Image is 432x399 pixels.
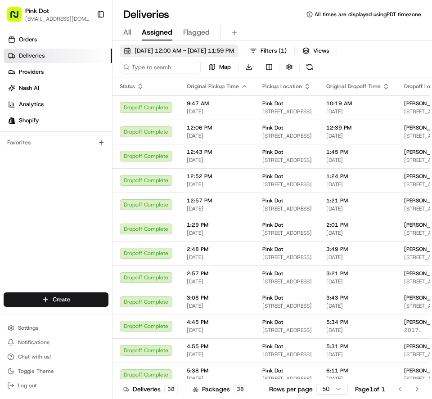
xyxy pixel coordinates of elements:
input: Clear [23,58,148,67]
span: Toggle Theme [18,368,54,375]
span: [STREET_ADDRESS] [262,278,312,285]
img: Wisdom Oko [9,131,23,148]
a: 📗Knowledge Base [5,197,72,214]
span: [DATE] [326,254,390,261]
span: 3:08 PM [187,294,248,301]
span: [STREET_ADDRESS] [262,132,312,139]
img: 1736555255976-a54dd68f-1ca7-489b-9aae-adbdc363a1c4 [18,140,25,147]
span: Nash AI [19,84,39,92]
span: [DATE] [187,351,248,358]
img: Nash [9,9,27,27]
span: 1:21 PM [326,197,390,204]
span: 12:57 PM [187,197,248,204]
span: Pink Dot [262,221,283,229]
span: Settings [18,324,38,332]
button: [EMAIL_ADDRESS][DOMAIN_NAME] [25,15,90,22]
span: All times are displayed using PDT timezone [315,11,421,18]
span: [DATE] [103,139,121,147]
span: [STREET_ADDRESS] [262,302,312,309]
span: [DATE] [326,278,390,285]
button: Views [298,45,333,57]
span: [DATE] [103,164,121,171]
span: Deliveries [19,52,45,60]
img: 9188753566659_6852d8bf1fb38e338040_72.png [19,86,35,102]
span: 5:38 PM [187,367,248,374]
span: [DATE] [326,229,390,237]
button: Pink Dot[EMAIL_ADDRESS][DOMAIN_NAME] [4,4,93,25]
span: [DATE] [187,229,248,237]
span: [STREET_ADDRESS] [262,108,312,115]
span: Pink Dot [262,173,283,180]
div: Past conversations [9,117,60,124]
span: [DATE] [187,181,248,188]
span: [DATE] [326,302,390,309]
button: Chat with us! [4,350,108,363]
span: 2:01 PM [326,221,390,229]
span: Log out [18,382,36,389]
div: 38 [164,385,178,393]
span: Pink Dot [262,124,283,131]
span: Wisdom [PERSON_NAME] [28,139,96,147]
span: [STREET_ADDRESS] [262,254,312,261]
img: 1736555255976-a54dd68f-1ca7-489b-9aae-adbdc363a1c4 [9,86,25,102]
span: Pink Dot [262,100,283,107]
div: 📗 [9,202,16,209]
span: Pink Dot [262,246,283,253]
span: 6:11 PM [326,367,390,374]
div: Favorites [4,135,108,150]
span: Chat with us! [18,353,51,360]
button: Filters(1) [246,45,291,57]
span: 10:19 AM [326,100,390,107]
span: Pink Dot [262,294,283,301]
img: Shopify logo [8,117,15,124]
button: [DATE] 12:00 AM - [DATE] 11:59 PM [120,45,238,57]
button: Notifications [4,336,108,349]
span: • [98,164,101,171]
span: [DATE] [326,181,390,188]
span: Pylon [90,223,109,230]
span: [DATE] [187,157,248,164]
span: 12:06 PM [187,124,248,131]
span: Analytics [19,100,44,108]
span: Knowledge Base [18,201,69,210]
div: We're available if you need us! [40,95,124,102]
span: ( 1 ) [279,47,287,55]
button: Map [204,61,235,73]
span: 1:24 PM [326,173,390,180]
span: Original Pickup Time [187,83,239,90]
span: Flagged [183,27,210,38]
span: [DATE] [326,351,390,358]
a: 💻API Documentation [72,197,148,214]
span: [STREET_ADDRESS] [262,205,312,212]
a: Shopify [4,113,112,128]
button: Log out [4,379,108,392]
span: Create [53,296,70,304]
span: 3:43 PM [326,294,390,301]
a: Orders [4,32,112,47]
button: See all [139,115,164,126]
span: [DATE] [326,205,390,212]
a: Deliveries [4,49,112,63]
span: 2:57 PM [187,270,248,277]
span: [DATE] [326,108,390,115]
div: Packages [193,385,247,394]
span: [DATE] [187,375,248,382]
span: 9:47 AM [187,100,248,107]
span: [STREET_ADDRESS] [262,229,312,237]
span: All [123,27,131,38]
span: [STREET_ADDRESS] [262,375,312,382]
span: [DATE] [187,254,248,261]
span: 2:48 PM [187,246,248,253]
span: 12:39 PM [326,124,390,131]
span: Pink Dot [262,148,283,156]
span: [DATE] [187,302,248,309]
span: 1:45 PM [326,148,390,156]
button: Start new chat [153,89,164,99]
span: Orders [19,36,37,44]
input: Type to search [120,61,201,73]
a: Nash AI [4,81,112,95]
span: [DATE] [326,375,390,382]
p: Welcome 👋 [9,36,164,50]
img: 1736555255976-a54dd68f-1ca7-489b-9aae-adbdc363a1c4 [18,164,25,171]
